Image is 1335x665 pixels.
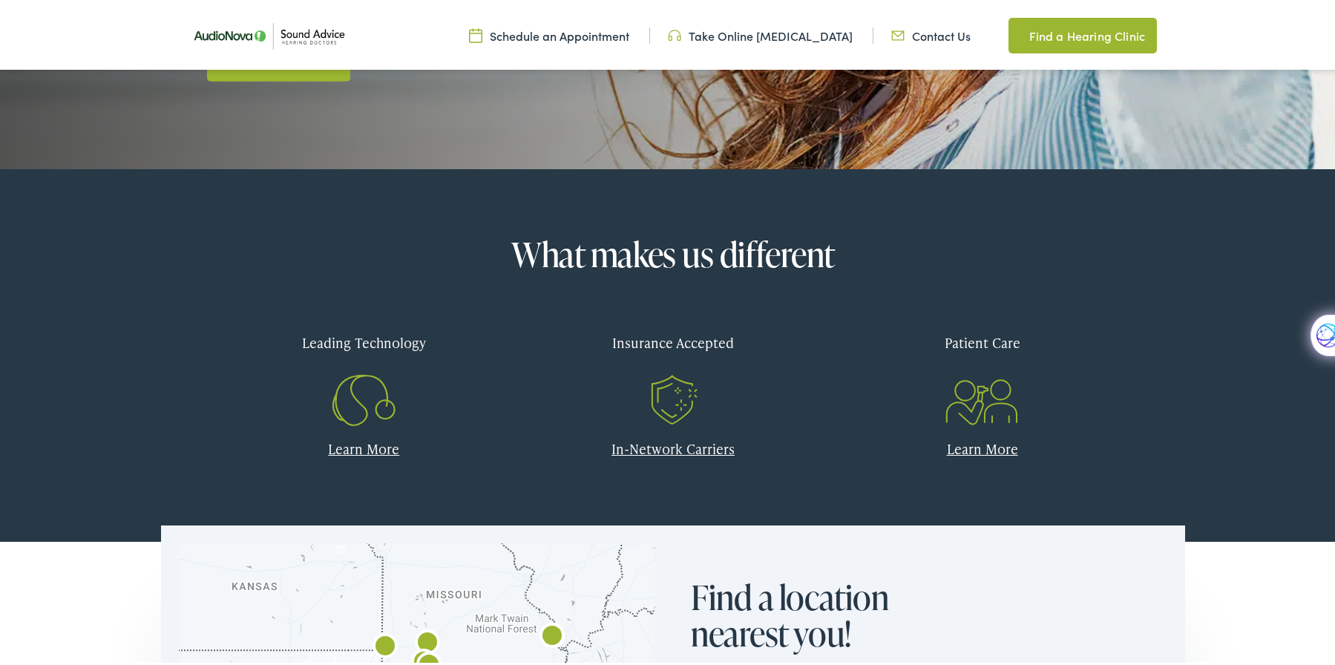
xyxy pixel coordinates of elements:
a: In-Network Carriers [611,436,735,455]
div: AudioNova [534,617,570,652]
div: Sound Advice Hearing Doctors by AudioNova [410,623,445,659]
img: Icon representing mail communication in a unique green color, indicative of contact or communicat... [891,24,905,41]
h2: Find a location nearest you! [691,576,928,649]
div: AudioNova [367,627,403,663]
a: Learn More [328,436,399,455]
div: Insurance Accepted [530,318,817,361]
h2: What makes us different [220,233,1126,270]
div: Leading Technology [220,318,508,361]
div: Patient Care [839,318,1126,361]
a: Leading Technology [220,318,508,406]
a: Schedule an Appointment [469,24,629,41]
a: Patient Care [839,318,1126,406]
a: Learn More [947,436,1018,455]
a: Insurance Accepted [530,318,817,406]
img: Calendar icon in a unique green color, symbolizing scheduling or date-related features. [469,24,482,41]
img: Headphone icon in a unique green color, suggesting audio-related services or features. [668,24,681,41]
a: Contact Us [891,24,971,41]
a: Take Online [MEDICAL_DATA] [668,24,853,41]
img: Map pin icon in a unique green color, indicating location-related features or services. [1008,24,1022,42]
a: Find a Hearing Clinic [1008,15,1157,50]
